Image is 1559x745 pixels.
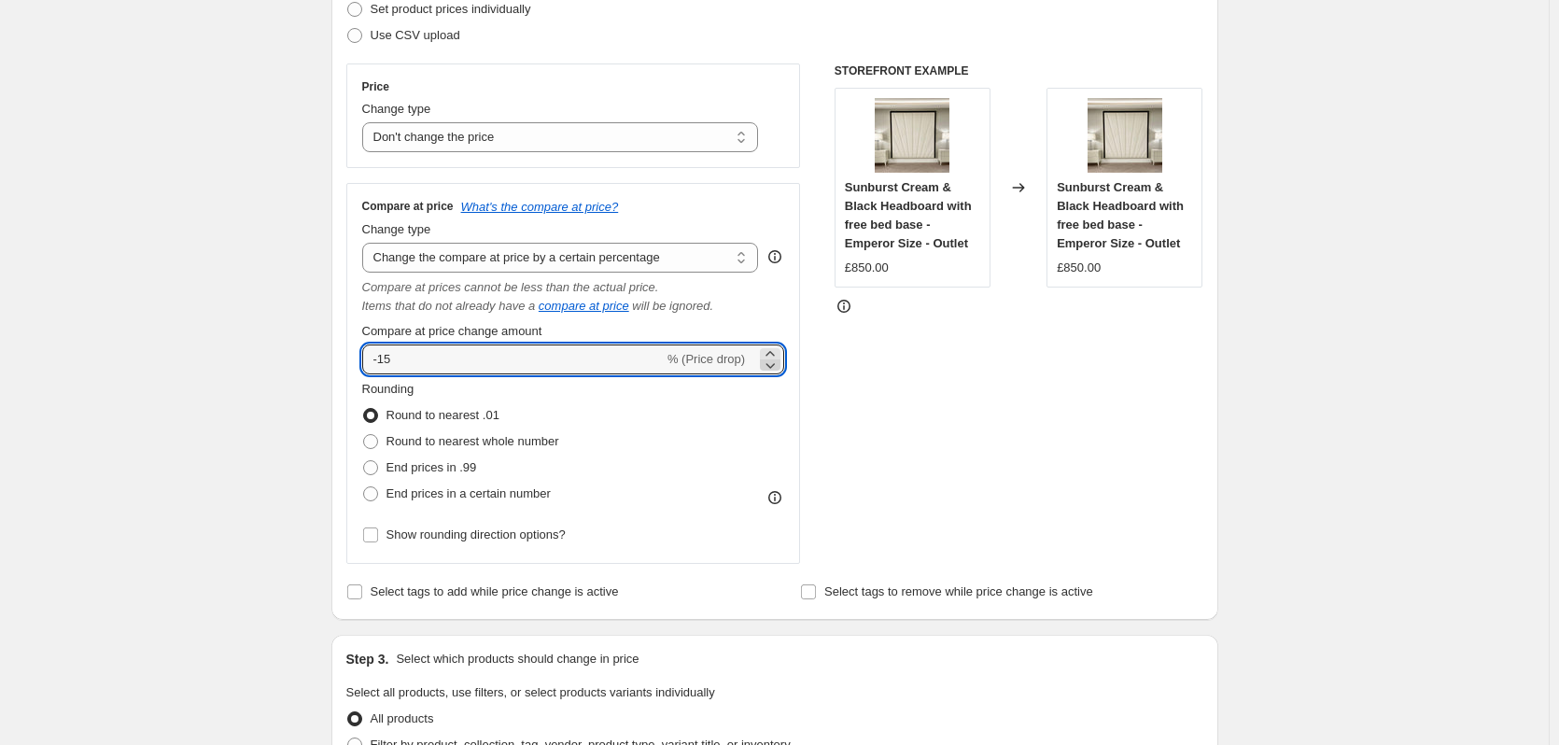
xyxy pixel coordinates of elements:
h3: Compare at price [362,199,454,214]
span: Select all products, use filters, or select products variants individually [346,685,715,699]
span: Change type [362,102,431,116]
span: Round to nearest .01 [386,408,499,422]
span: Show rounding direction options? [386,527,566,541]
span: Select tags to add while price change is active [371,584,619,598]
span: Sunburst Cream & Black Headboard with free bed base - Emperor Size - Outlet [1057,180,1184,250]
span: End prices in a certain number [386,486,551,500]
span: Set product prices individually [371,2,531,16]
span: % (Price drop) [667,352,745,366]
span: Rounding [362,382,414,396]
i: Items that do not already have a [362,299,536,313]
h6: STOREFRONT EXAMPLE [835,63,1203,78]
div: £850.00 [845,259,889,277]
h3: Price [362,79,389,94]
i: Compare at prices cannot be less than the actual price. [362,280,659,294]
p: Select which products should change in price [396,650,639,668]
span: End prices in .99 [386,460,477,474]
span: All products [371,711,434,725]
span: Compare at price change amount [362,324,542,338]
i: will be ignored. [632,299,713,313]
span: Select tags to remove while price change is active [824,584,1093,598]
h2: Step 3. [346,650,389,668]
img: sunburst-cream-velvet-and-black-luxury-wall-mounted-headboard-couchek_80x.jpg [875,98,949,173]
div: £850.00 [1057,259,1101,277]
span: Sunburst Cream & Black Headboard with free bed base - Emperor Size - Outlet [845,180,972,250]
span: Change type [362,222,431,236]
input: -15 [362,344,664,374]
div: help [765,247,784,266]
button: What's the compare at price? [461,200,619,214]
span: Round to nearest whole number [386,434,559,448]
button: compare at price [539,299,629,313]
img: sunburst-cream-velvet-and-black-luxury-wall-mounted-headboard-couchek_80x.jpg [1088,98,1162,173]
span: Use CSV upload [371,28,460,42]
